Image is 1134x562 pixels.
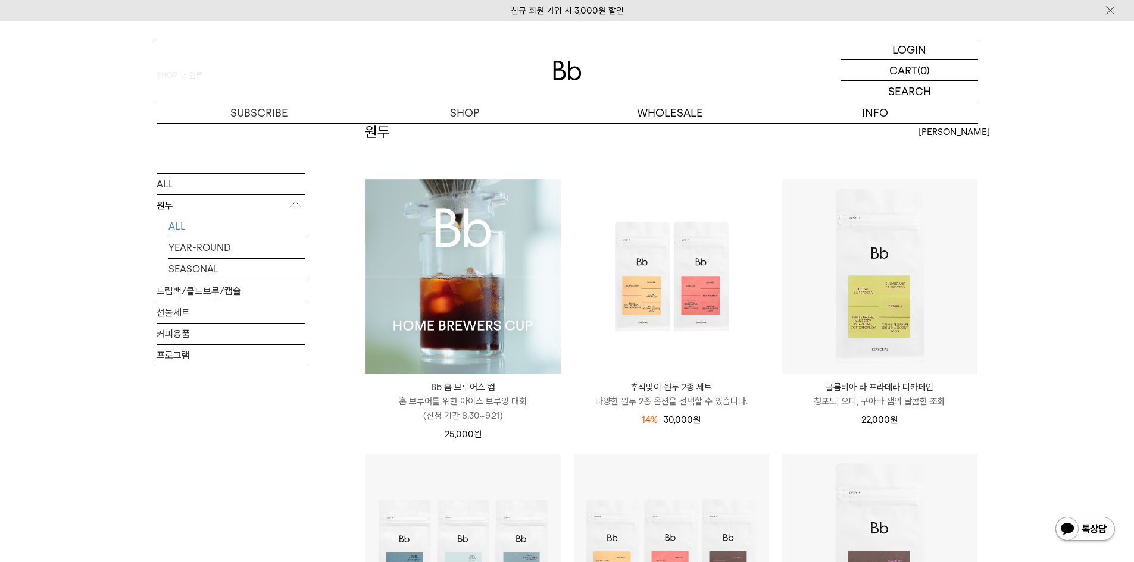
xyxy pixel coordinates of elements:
[782,380,977,394] p: 콜롬비아 라 프라데라 디카페인
[841,39,978,60] a: LOGIN
[889,60,917,80] p: CART
[782,380,977,409] a: 콜롬비아 라 프라데라 디카페인 청포도, 오디, 구아바 잼의 달콤한 조화
[888,81,931,102] p: SEARCH
[168,237,305,258] a: YEAR-ROUND
[168,215,305,236] a: ALL
[511,5,624,16] a: 신규 회원 가입 시 3,000원 할인
[642,413,658,427] div: 14%
[664,415,701,425] span: 30,000
[365,380,561,394] p: Bb 홈 브루어스 컵
[892,39,926,59] p: LOGIN
[861,415,898,425] span: 22,000
[365,394,561,423] p: 홈 브루어를 위한 아이스 브루잉 대회 (신청 기간 8.30~9.21)
[782,394,977,409] p: 청포도, 오디, 구아바 잼의 달콤한 조화
[157,173,305,194] a: ALL
[157,344,305,365] a: 프로그램
[574,179,769,374] img: 추석맞이 원두 2종 세트
[157,323,305,344] a: 커피용품
[782,179,977,374] img: 콜롬비아 라 프라데라 디카페인
[890,415,898,425] span: 원
[157,280,305,301] a: 드립백/콜드브루/캡슐
[445,429,482,439] span: 25,000
[157,302,305,322] a: 선물세트
[693,415,701,425] span: 원
[1054,516,1116,544] img: 카카오톡 채널 1:1 채팅 버튼
[365,122,390,142] h2: 원두
[567,102,773,123] p: WHOLESALE
[157,194,305,216] p: 원두
[553,61,582,80] img: 로고
[474,429,482,439] span: 원
[917,60,930,80] p: (0)
[362,102,567,123] a: SHOP
[365,179,561,374] img: Bb 홈 브루어스 컵
[841,60,978,81] a: CART (0)
[773,102,978,123] p: INFO
[157,102,362,123] a: SUBSCRIBE
[574,380,769,394] p: 추석맞이 원두 2종 세트
[365,380,561,423] a: Bb 홈 브루어스 컵 홈 브루어를 위한 아이스 브루잉 대회(신청 기간 8.30~9.21)
[574,380,769,409] a: 추석맞이 원두 2종 세트 다양한 원두 2종 옵션을 선택할 수 있습니다.
[574,394,769,409] p: 다양한 원두 2종 옵션을 선택할 수 있습니다.
[919,125,990,139] span: [PERSON_NAME]
[168,258,305,279] a: SEASONAL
